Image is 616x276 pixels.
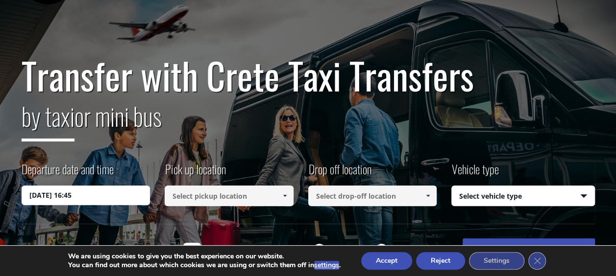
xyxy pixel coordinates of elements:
button: Settings [469,252,524,270]
input: Select drop-off location [308,185,437,206]
label: Departure date and time [22,161,114,185]
label: Drop off location [308,161,371,185]
h1: Transfer with Crete Taxi Transfers [22,55,595,96]
label: Pick up location [165,161,226,185]
button: Close GDPR Cookie Banner [528,252,546,270]
p: You can find out more about which cookies we are using or switch them off in . [68,261,341,270]
label: How many passengers ? [22,238,177,262]
input: Select pickup location [165,185,294,206]
h2: or mini bus [22,96,595,149]
span: Select vehicle type [452,186,594,207]
button: MAKE A BOOKING [463,238,594,265]
button: Reject [416,252,465,270]
button: Accept [361,252,412,270]
label: Vehicle type [451,161,499,185]
p: We are using cookies to give you the best experience on our website. [68,252,341,261]
span: by taxi [22,97,74,141]
button: settings [314,261,339,270]
label: One way [333,244,366,256]
a: Show All Items [420,185,436,206]
label: Return [395,244,420,256]
small: (including children) [109,243,172,258]
a: Show All Items [276,185,293,206]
